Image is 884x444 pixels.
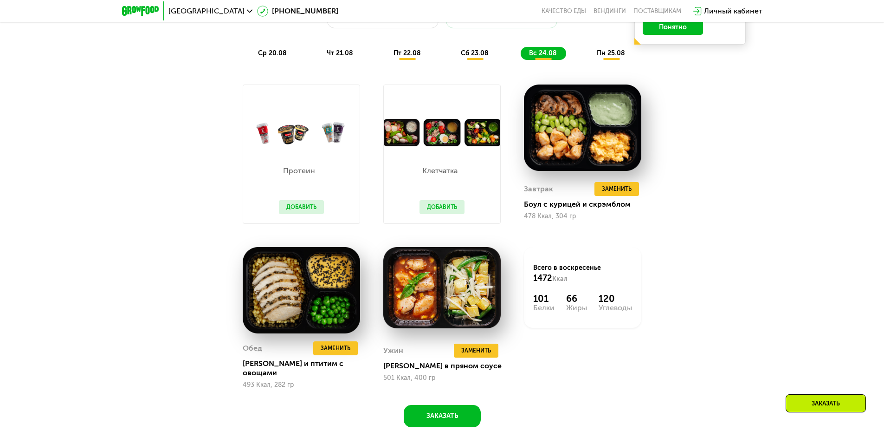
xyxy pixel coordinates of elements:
[243,341,262,355] div: Обед
[552,275,568,283] span: Ккал
[533,293,555,304] div: 101
[524,200,649,209] div: Боул с курицей и скрэмблом
[594,182,639,196] button: Заменить
[383,374,501,382] div: 501 Ккал, 400 гр
[327,49,353,57] span: чт 21.08
[394,49,421,57] span: пт 22.08
[594,7,626,15] a: Вендинги
[168,7,245,15] span: [GEOGRAPHIC_DATA]
[461,346,491,355] span: Заменить
[643,20,703,35] button: Понятно
[313,341,358,355] button: Заменить
[383,361,508,371] div: [PERSON_NAME] в пряном соусе
[566,304,587,312] div: Жиры
[602,184,632,194] span: Заменить
[704,6,762,17] div: Личный кабинет
[454,344,498,358] button: Заменить
[633,7,681,15] div: поставщикам
[599,304,632,312] div: Углеводы
[524,182,553,196] div: Завтрак
[419,167,460,175] p: Клетчатка
[461,49,489,57] span: сб 23.08
[786,394,866,412] div: Заказать
[243,359,368,378] div: [PERSON_NAME] и птитим с овощами
[279,200,324,214] button: Добавить
[533,304,555,312] div: Белки
[383,344,403,358] div: Ужин
[279,167,319,175] p: Протеин
[257,6,338,17] a: [PHONE_NUMBER]
[599,293,632,304] div: 120
[524,213,641,220] div: 478 Ккал, 304 гр
[419,200,465,214] button: Добавить
[566,293,587,304] div: 66
[542,7,586,15] a: Качество еды
[533,273,552,283] span: 1472
[597,49,625,57] span: пн 25.08
[529,49,557,57] span: вс 24.08
[321,344,350,353] span: Заменить
[404,405,481,427] button: Заказать
[533,263,632,284] div: Всего в воскресенье
[243,381,360,389] div: 493 Ккал, 282 гр
[258,49,287,57] span: ср 20.08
